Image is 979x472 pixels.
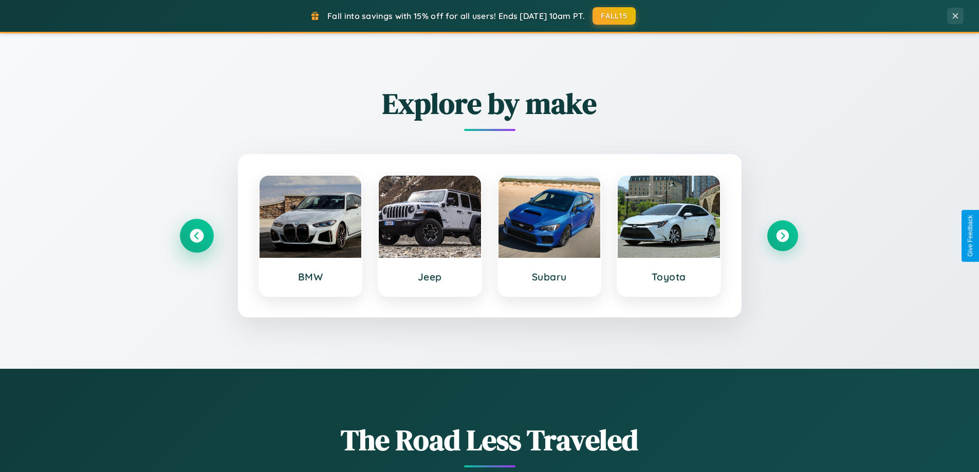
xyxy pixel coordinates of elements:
[593,7,636,25] button: FALL15
[327,11,585,21] span: Fall into savings with 15% off for all users! Ends [DATE] 10am PT.
[967,215,974,257] div: Give Feedback
[628,271,710,283] h3: Toyota
[509,271,590,283] h3: Subaru
[181,84,798,123] h2: Explore by make
[181,420,798,460] h1: The Road Less Traveled
[270,271,352,283] h3: BMW
[389,271,471,283] h3: Jeep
